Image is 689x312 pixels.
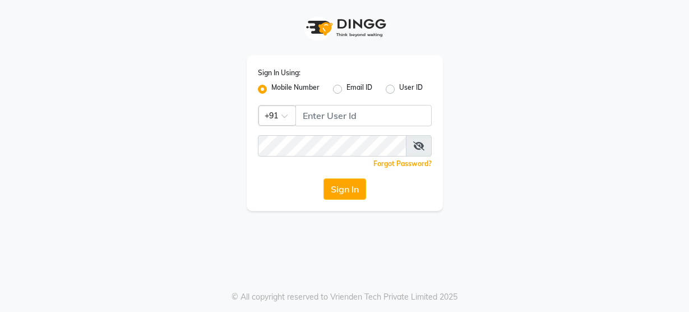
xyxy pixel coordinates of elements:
img: logo1.svg [300,11,390,44]
label: Mobile Number [271,82,320,96]
label: User ID [399,82,423,96]
label: Email ID [346,82,372,96]
button: Sign In [323,178,366,200]
label: Sign In Using: [258,68,300,78]
a: Forgot Password? [373,159,432,168]
input: Username [295,105,432,126]
input: Username [258,135,406,157]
